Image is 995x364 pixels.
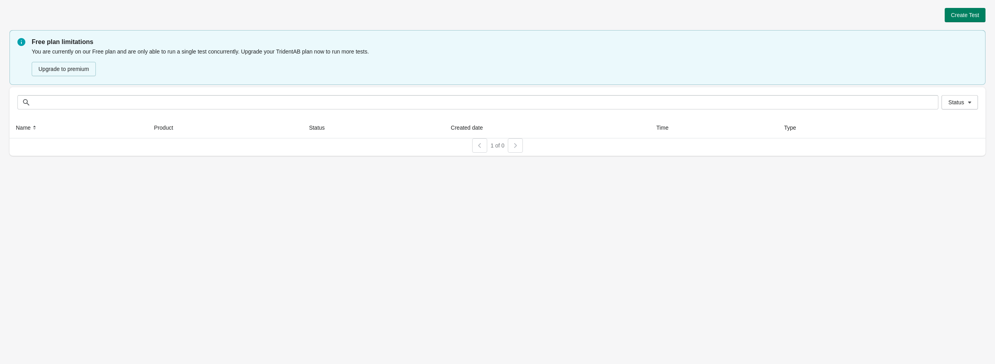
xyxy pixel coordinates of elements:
button: Status [942,95,978,109]
div: You are currently on our Free plan and are only able to run a single test concurrently. Upgrade y... [32,47,978,77]
span: Create Test [951,12,979,18]
button: Created date [448,121,494,135]
p: Free plan limitations [32,37,978,47]
span: Status [948,99,964,105]
button: Name [13,121,42,135]
button: Create Test [945,8,985,22]
button: Upgrade to premium [32,62,96,76]
button: Product [151,121,184,135]
button: Status [306,121,336,135]
span: 1 of 0 [490,142,504,149]
button: Type [781,121,807,135]
button: Time [653,121,680,135]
